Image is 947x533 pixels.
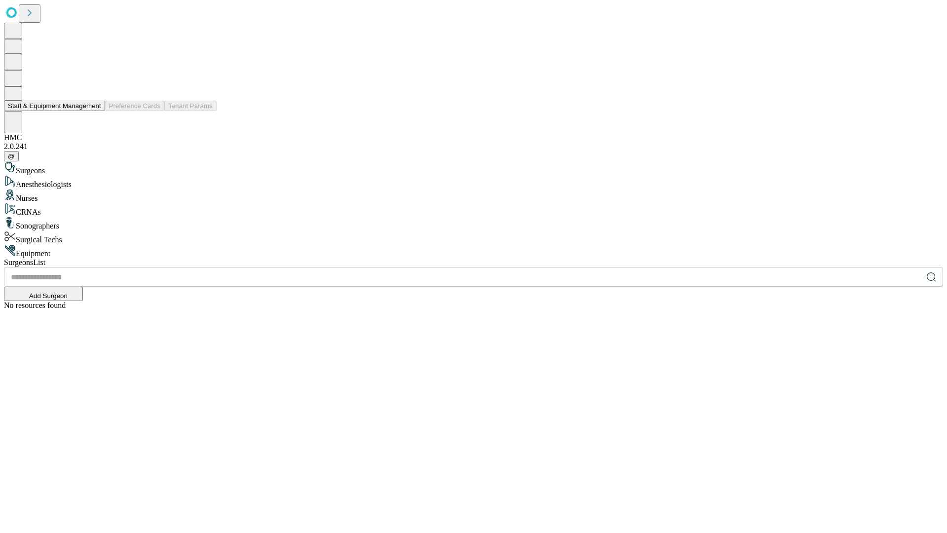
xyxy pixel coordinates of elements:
[105,101,164,111] button: Preference Cards
[4,244,943,258] div: Equipment
[29,292,68,300] span: Add Surgeon
[4,142,943,151] div: 2.0.241
[4,217,943,230] div: Sonographers
[4,287,83,301] button: Add Surgeon
[4,151,19,161] button: @
[4,175,943,189] div: Anesthesiologists
[164,101,217,111] button: Tenant Params
[4,203,943,217] div: CRNAs
[4,161,943,175] div: Surgeons
[4,230,943,244] div: Surgical Techs
[4,301,943,310] div: No resources found
[4,101,105,111] button: Staff & Equipment Management
[8,152,15,160] span: @
[4,258,943,267] div: Surgeons List
[4,133,943,142] div: HMC
[4,189,943,203] div: Nurses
